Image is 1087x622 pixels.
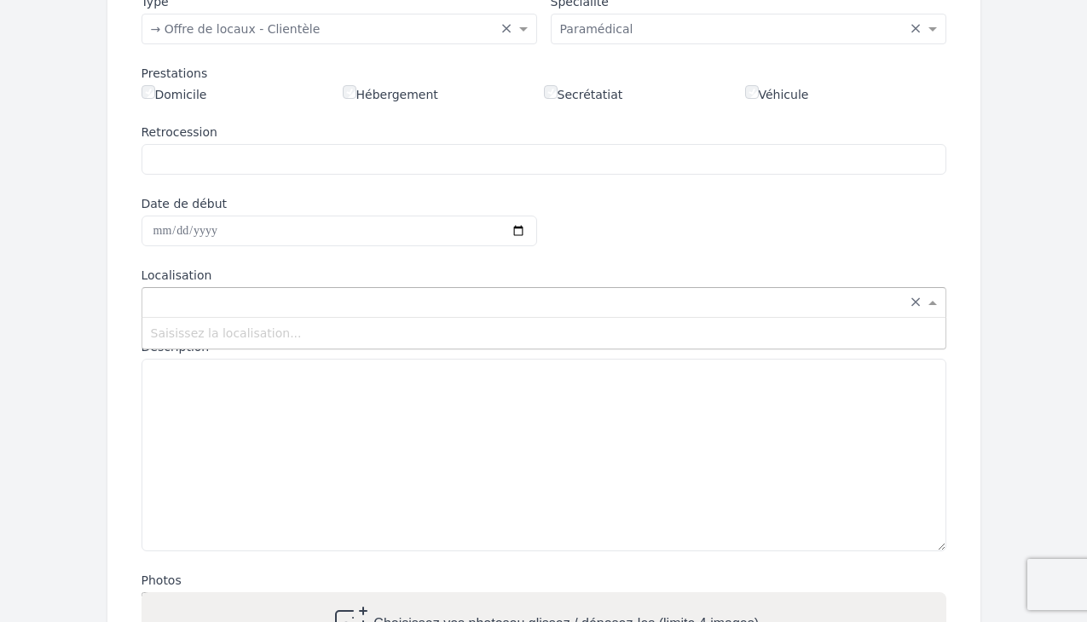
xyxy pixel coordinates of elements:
input: Domicile [142,85,155,99]
label: Photos [142,572,946,589]
span: Clear all [910,20,924,37]
input: Hébergement [343,85,356,99]
span: Clear all [500,20,515,37]
input: Secrétatiat [544,85,558,99]
ng-dropdown-panel: Options list [142,317,946,349]
label: Hébergement [343,85,438,103]
label: Date de début [142,195,537,212]
label: Localisation [142,267,946,284]
div: Saisissez la localisation... [142,318,945,348]
input: Véhicule [745,85,759,99]
span: Clear all [910,294,924,311]
label: Retrocession [142,124,946,141]
div: Prestations [142,65,946,82]
label: Domicile [142,85,207,103]
label: Secrétatiat [544,85,623,103]
label: Véhicule [745,85,809,103]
